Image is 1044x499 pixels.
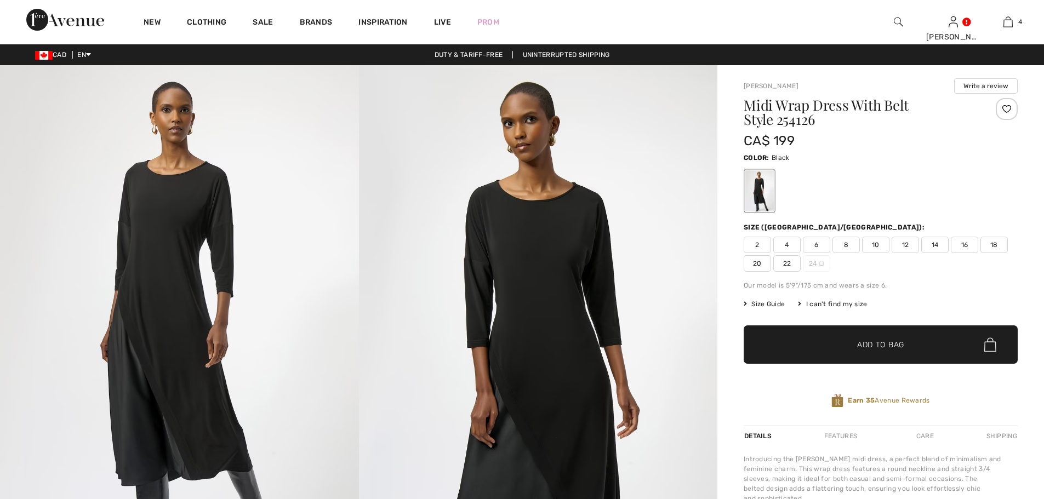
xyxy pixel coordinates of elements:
div: Our model is 5'9"/175 cm and wears a size 6. [744,280,1018,290]
span: 16 [951,237,978,253]
span: Black [772,154,790,162]
span: 8 [832,237,860,253]
span: 2 [744,237,771,253]
span: 12 [892,237,919,253]
img: 1ère Avenue [26,9,104,31]
img: Bag.svg [984,337,996,352]
h1: Midi Wrap Dress With Belt Style 254126 [744,98,972,127]
div: Care [907,426,943,446]
span: 10 [862,237,889,253]
span: CAD [35,51,71,59]
span: EN [77,51,91,59]
div: I can't find my size [798,299,867,309]
span: 4 [773,237,801,253]
div: Black [745,170,774,211]
span: CA$ 199 [744,133,795,148]
strong: Earn 35 [848,397,875,404]
img: Avenue Rewards [831,393,843,408]
span: Color: [744,154,769,162]
img: search the website [894,15,903,28]
span: Avenue Rewards [848,395,929,405]
a: Sign In [949,16,958,27]
span: 22 [773,255,801,272]
img: My Bag [1003,15,1013,28]
a: Live [434,16,451,28]
a: Sale [253,18,273,29]
div: Size ([GEOGRAPHIC_DATA]/[GEOGRAPHIC_DATA]): [744,222,927,232]
a: 4 [981,15,1035,28]
span: Size Guide [744,299,785,309]
a: Clothing [187,18,226,29]
span: 18 [980,237,1008,253]
span: 4 [1018,17,1022,27]
span: Add to Bag [857,339,904,351]
span: 24 [803,255,830,272]
div: Details [744,426,774,446]
img: Canadian Dollar [35,51,53,60]
div: [PERSON_NAME] [926,31,980,43]
span: Inspiration [358,18,407,29]
a: [PERSON_NAME] [744,82,798,90]
a: New [144,18,161,29]
span: 6 [803,237,830,253]
div: Features [815,426,866,446]
button: Write a review [954,78,1018,94]
img: ring-m.svg [819,261,824,266]
a: Brands [300,18,333,29]
button: Add to Bag [744,325,1018,364]
a: Prom [477,16,499,28]
span: 20 [744,255,771,272]
img: My Info [949,15,958,28]
span: 14 [921,237,949,253]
